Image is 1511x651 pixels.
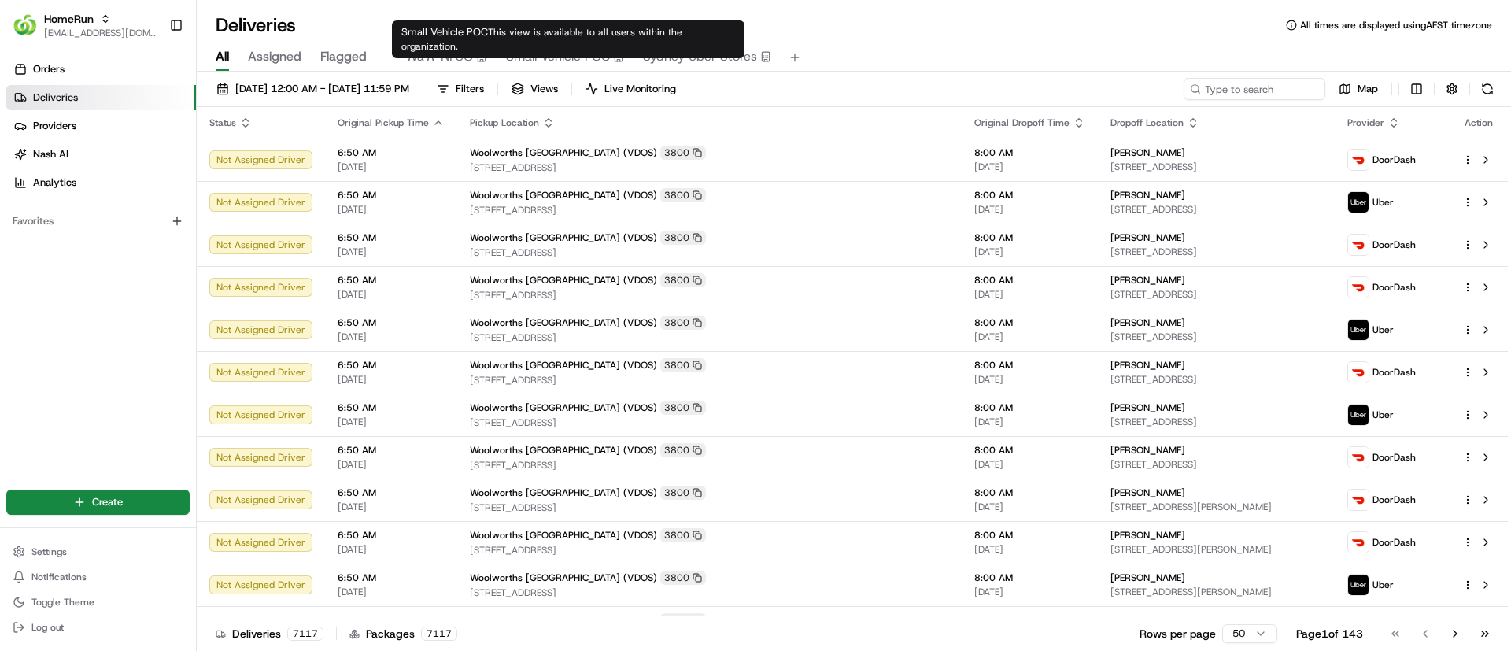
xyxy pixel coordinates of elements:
[31,571,87,583] span: Notifications
[392,20,744,58] div: Small Vehicle POC
[1110,529,1185,542] span: [PERSON_NAME]
[974,189,1085,202] span: 8:00 AM
[1110,189,1185,202] span: [PERSON_NAME]
[209,117,236,129] span: Status
[974,331,1085,343] span: [DATE]
[470,614,657,627] span: Woolworths [GEOGRAPHIC_DATA] (VDOS)
[578,78,683,100] button: Live Monitoring
[6,490,190,515] button: Create
[1110,416,1322,428] span: [STREET_ADDRESS]
[92,495,123,509] span: Create
[6,113,196,139] a: Providers
[974,401,1085,414] span: 8:00 AM
[1110,401,1185,414] span: [PERSON_NAME]
[216,47,229,66] span: All
[974,586,1085,598] span: [DATE]
[974,246,1085,258] span: [DATE]
[1372,451,1416,464] span: DoorDash
[338,274,445,287] span: 6:50 AM
[6,541,190,563] button: Settings
[660,146,706,160] div: 3800
[974,543,1085,556] span: [DATE]
[1110,486,1185,499] span: [PERSON_NAME]
[470,586,949,599] span: [STREET_ADDRESS]
[1348,277,1369,298] img: doordash_logo_v2.png
[421,627,457,641] div: 7117
[1372,196,1394,209] span: Uber
[974,161,1085,173] span: [DATE]
[1372,494,1416,506] span: DoorDash
[1348,447,1369,468] img: doordash_logo_v2.png
[1110,246,1322,258] span: [STREET_ADDRESS]
[470,204,949,216] span: [STREET_ADDRESS]
[1140,626,1216,642] p: Rows per page
[470,544,949,557] span: [STREET_ADDRESS]
[6,616,190,638] button: Log out
[338,501,445,513] span: [DATE]
[1372,366,1416,379] span: DoorDash
[470,189,657,202] span: Woolworths [GEOGRAPHIC_DATA] (VDOS)
[660,358,706,372] div: 3800
[470,274,657,287] span: Woolworths [GEOGRAPHIC_DATA] (VDOS)
[44,27,157,39] button: [EMAIL_ADDRESS][DOMAIN_NAME]
[456,82,484,96] span: Filters
[660,273,706,287] div: 3800
[338,543,445,556] span: [DATE]
[6,6,163,44] button: HomeRunHomeRun[EMAIL_ADDRESS][DOMAIN_NAME]
[338,316,445,329] span: 6:50 AM
[470,331,949,344] span: [STREET_ADDRESS]
[401,26,682,53] span: This view is available to all users within the organization.
[660,188,706,202] div: 3800
[470,459,949,472] span: [STREET_ADDRESS]
[470,289,949,301] span: [STREET_ADDRESS]
[1348,405,1369,425] img: uber-new-logo.jpeg
[33,176,76,190] span: Analytics
[33,62,65,76] span: Orders
[1110,586,1322,598] span: [STREET_ADDRESS][PERSON_NAME]
[1110,458,1322,471] span: [STREET_ADDRESS]
[470,571,657,584] span: Woolworths [GEOGRAPHIC_DATA] (VDOS)
[1348,235,1369,255] img: doordash_logo_v2.png
[6,142,196,167] a: Nash AI
[6,170,196,195] a: Analytics
[660,231,706,245] div: 3800
[6,591,190,613] button: Toggle Theme
[1372,154,1416,166] span: DoorDash
[1348,575,1369,595] img: uber-new-logo.jpeg
[287,627,323,641] div: 7117
[1110,359,1185,372] span: [PERSON_NAME]
[338,146,445,159] span: 6:50 AM
[349,626,457,642] div: Packages
[974,274,1085,287] span: 8:00 AM
[338,571,445,584] span: 6:50 AM
[470,416,949,429] span: [STREET_ADDRESS]
[1372,536,1416,549] span: DoorDash
[1462,117,1495,129] div: Action
[974,373,1085,386] span: [DATE]
[338,416,445,428] span: [DATE]
[338,246,445,258] span: [DATE]
[338,373,445,386] span: [DATE]
[1110,444,1185,457] span: [PERSON_NAME]
[1476,78,1498,100] button: Refresh
[974,416,1085,428] span: [DATE]
[31,546,67,558] span: Settings
[338,586,445,598] span: [DATE]
[1348,320,1369,340] img: uber-new-logo.jpeg
[660,528,706,542] div: 3800
[470,146,657,159] span: Woolworths [GEOGRAPHIC_DATA] (VDOS)
[1110,543,1322,556] span: [STREET_ADDRESS][PERSON_NAME]
[1372,281,1416,294] span: DoorDash
[1348,150,1369,170] img: doordash_logo_v2.png
[216,13,296,38] h1: Deliveries
[1110,571,1185,584] span: [PERSON_NAME]
[470,444,657,457] span: Woolworths [GEOGRAPHIC_DATA] (VDOS)
[470,316,657,329] span: Woolworths [GEOGRAPHIC_DATA] (VDOS)
[974,359,1085,372] span: 8:00 AM
[470,486,657,499] span: Woolworths [GEOGRAPHIC_DATA] (VDOS)
[6,566,190,588] button: Notifications
[216,626,323,642] div: Deliveries
[974,117,1070,129] span: Original Dropoff Time
[1348,192,1369,213] img: uber-new-logo.jpeg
